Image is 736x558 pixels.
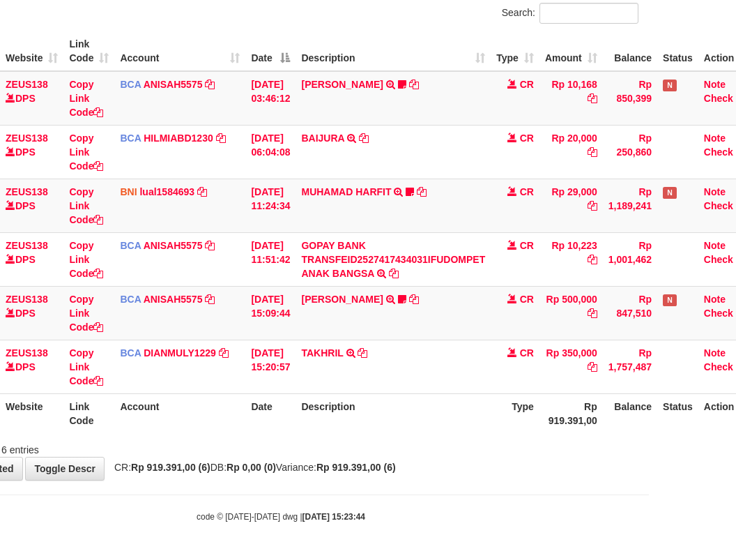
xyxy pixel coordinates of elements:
[603,179,657,232] td: Rp 1,189,241
[120,133,141,144] span: BCA
[520,79,534,90] span: CR
[245,125,296,179] td: [DATE] 06:04:08
[296,31,491,71] th: Description: activate to sort column ascending
[539,232,603,286] td: Rp 10,223
[603,286,657,340] td: Rp 847,510
[120,240,141,251] span: BCA
[539,125,603,179] td: Rp 20,000
[219,347,229,359] a: Copy DIANMULY1229 to clipboard
[25,457,105,481] a: Toggle Descr
[603,232,657,286] td: Rp 1,001,462
[296,393,491,433] th: Description
[114,31,245,71] th: Account: activate to sort column ascending
[245,286,296,340] td: [DATE] 15:09:44
[120,186,137,197] span: BNI
[704,200,733,211] a: Check
[120,294,141,305] span: BCA
[704,254,733,265] a: Check
[704,93,733,104] a: Check
[417,186,427,197] a: Copy MUHAMAD HARFIT to clipboard
[205,240,215,251] a: Copy ANISAH5575 to clipboard
[539,393,603,433] th: Rp 919.391,00
[144,347,216,359] a: DIANMULY1229
[704,361,733,372] a: Check
[302,512,365,522] strong: [DATE] 15:23:44
[520,133,534,144] span: CR
[197,186,207,197] a: Copy lual1584693 to clipboard
[539,31,603,71] th: Amount: activate to sort column ascending
[603,31,657,71] th: Balance
[144,240,203,251] a: ANISAH5575
[588,93,597,104] a: Copy Rp 10,168 to clipboard
[704,79,726,90] a: Note
[539,340,603,393] td: Rp 350,000
[69,347,103,386] a: Copy Link Code
[520,240,534,251] span: CR
[603,71,657,126] td: Rp 850,399
[69,133,103,172] a: Copy Link Code
[245,232,296,286] td: [DATE] 11:51:42
[63,31,114,71] th: Link Code: activate to sort column ascending
[139,186,194,197] a: lual1584693
[6,133,48,144] a: ZEUS138
[69,240,103,279] a: Copy Link Code
[657,393,698,433] th: Status
[63,393,114,433] th: Link Code
[502,3,638,24] label: Search:
[316,462,396,473] strong: Rp 919.391,00 (6)
[663,80,677,91] span: Has Note
[6,186,48,197] a: ZEUS138
[409,79,419,90] a: Copy INA PAUJANAH to clipboard
[114,393,245,433] th: Account
[107,462,396,473] span: CR: DB: Variance:
[520,186,534,197] span: CR
[588,361,597,372] a: Copy Rp 350,000 to clipboard
[491,393,539,433] th: Type
[588,200,597,211] a: Copy Rp 29,000 to clipboard
[704,294,726,305] a: Note
[704,347,726,359] a: Note
[197,512,365,522] small: code © [DATE]-[DATE] dwg |
[603,125,657,179] td: Rp 250,860
[6,294,48,305] a: ZEUS138
[6,240,48,251] a: ZEUS138
[520,294,534,305] span: CR
[301,133,344,144] a: BAIJURA
[6,79,48,90] a: ZEUS138
[603,393,657,433] th: Balance
[588,308,597,319] a: Copy Rp 500,000 to clipboard
[205,79,215,90] a: Copy ANISAH5575 to clipboard
[588,254,597,265] a: Copy Rp 10,223 to clipboard
[245,71,296,126] td: [DATE] 03:46:12
[301,240,485,279] a: GOPAY BANK TRANSFEID2527417434031IFUDOMPET ANAK BANGSA
[657,31,698,71] th: Status
[245,31,296,71] th: Date: activate to sort column descending
[704,186,726,197] a: Note
[409,294,419,305] a: Copy KAREN ADELIN MARTH to clipboard
[358,347,367,359] a: Copy TAKHRIL to clipboard
[69,186,103,225] a: Copy Link Code
[69,294,103,333] a: Copy Link Code
[520,347,534,359] span: CR
[663,294,677,306] span: Has Note
[539,3,638,24] input: Search:
[69,79,103,118] a: Copy Link Code
[216,133,226,144] a: Copy HILMIABD1230 to clipboard
[539,71,603,126] td: Rp 10,168
[704,240,726,251] a: Note
[389,268,399,279] a: Copy GOPAY BANK TRANSFEID2527417434031IFUDOMPET ANAK BANGSA to clipboard
[301,294,383,305] a: [PERSON_NAME]
[245,393,296,433] th: Date
[603,340,657,393] td: Rp 1,757,487
[144,79,203,90] a: ANISAH5575
[245,179,296,232] td: [DATE] 11:24:34
[131,462,210,473] strong: Rp 919.391,00 (6)
[491,31,539,71] th: Type: activate to sort column ascending
[301,186,391,197] a: MUHAMAD HARFIT
[245,340,296,393] td: [DATE] 15:20:57
[704,146,733,158] a: Check
[359,133,369,144] a: Copy BAIJURA to clipboard
[227,462,276,473] strong: Rp 0,00 (0)
[704,308,733,319] a: Check
[588,146,597,158] a: Copy Rp 20,000 to clipboard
